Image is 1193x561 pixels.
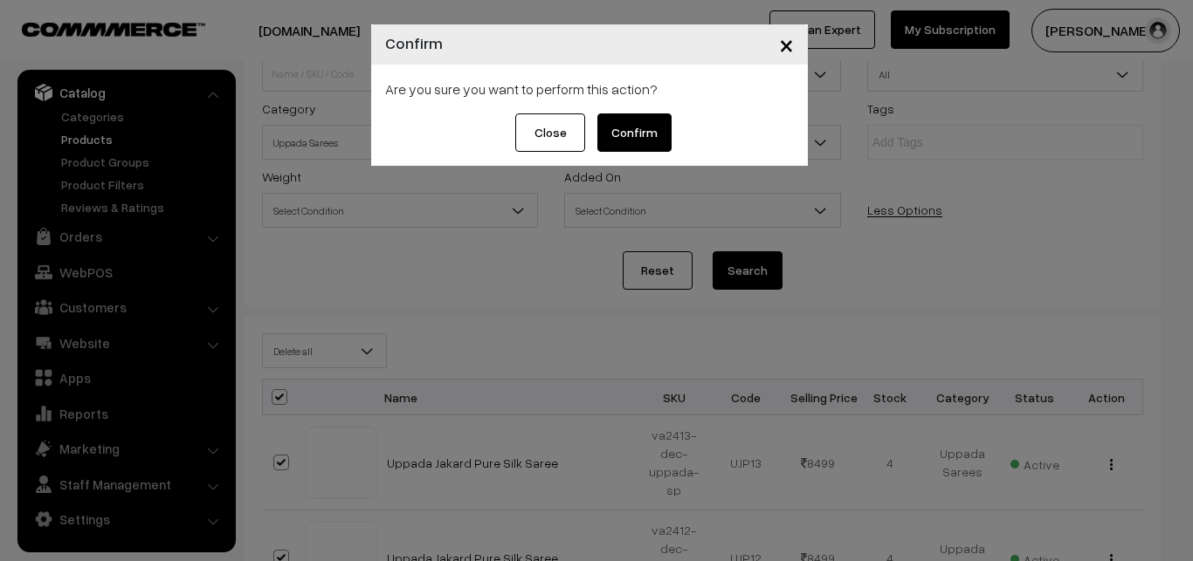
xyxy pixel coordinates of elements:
span: × [779,28,794,60]
h4: Confirm [385,31,443,55]
button: Close [765,17,808,72]
button: Confirm [597,113,672,152]
button: Close [515,113,585,152]
div: Are you sure you want to perform this action? [371,65,808,113]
